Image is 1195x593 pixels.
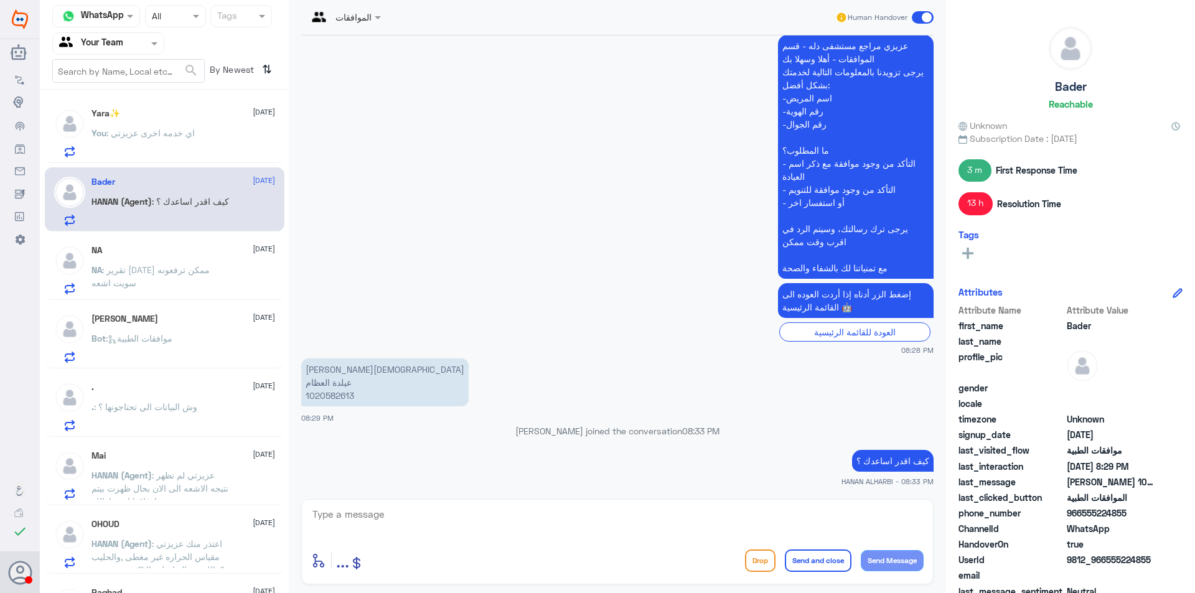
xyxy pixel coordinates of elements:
[184,60,199,81] button: search
[253,106,275,118] span: [DATE]
[1067,304,1157,317] span: Attribute Value
[301,414,334,422] span: 08:29 PM
[1067,397,1157,410] span: null
[958,507,1064,520] span: phone_number
[901,345,934,355] span: 08:28 PM
[841,476,934,487] span: HANAN ALHARBI - 08:33 PM
[54,314,85,345] img: defaultAdmin.png
[745,549,776,572] button: Drop
[958,491,1064,504] span: last_clicked_button
[958,475,1064,488] span: last_message
[59,34,78,53] img: yourTeam.svg
[1067,522,1157,535] span: 2
[958,229,979,240] h6: Tags
[91,451,106,461] h5: Mai
[91,333,106,343] span: Bot
[152,196,229,207] span: : كيف اقدر اساعدك ؟
[91,401,94,412] span: .
[958,132,1183,145] span: Subscription Date : [DATE]
[996,164,1077,177] span: First Response Time
[12,524,27,539] i: check
[958,119,1007,132] span: Unknown
[1055,80,1087,94] h5: Bader
[91,196,152,207] span: HANAN (Agent)
[958,319,1064,332] span: first_name
[54,177,85,208] img: defaultAdmin.png
[958,538,1064,551] span: HandoverOn
[336,546,349,574] button: ...
[253,449,275,460] span: [DATE]
[54,382,85,413] img: defaultAdmin.png
[958,159,991,182] span: 3 m
[184,63,199,78] span: search
[91,314,158,324] h5: Asmaa Alsubaie
[91,470,152,480] span: HANAN (Agent)
[106,128,195,138] span: : اي خدمه اخرى عزيزتي
[91,108,120,119] h5: Yara✨
[253,175,275,186] span: [DATE]
[53,60,204,82] input: Search by Name, Local etc…
[1067,475,1157,488] span: بدر السبيعي عيلدة العظام 1020582613
[54,108,85,139] img: defaultAdmin.png
[1049,27,1092,70] img: defaultAdmin.png
[1067,428,1157,441] span: 2025-10-13T18:03:11.316Z
[958,286,1003,297] h6: Attributes
[91,128,106,138] span: You
[12,9,28,29] img: Widebot Logo
[253,243,275,254] span: [DATE]
[958,444,1064,457] span: last_visited_flow
[1067,413,1157,426] span: Unknown
[958,428,1064,441] span: signup_date
[958,553,1064,566] span: UserId
[1067,538,1157,551] span: true
[958,335,1064,348] span: last_name
[997,197,1061,210] span: Resolution Time
[778,35,934,279] p: 15/10/2025, 8:28 PM
[1067,350,1098,381] img: defaultAdmin.png
[253,380,275,391] span: [DATE]
[848,12,907,23] span: Human Handover
[253,517,275,528] span: [DATE]
[59,7,78,26] img: whatsapp.png
[8,561,32,584] button: Avatar
[1067,319,1157,332] span: Bader
[1067,491,1157,504] span: الموافقات الطبية
[958,460,1064,473] span: last_interaction
[253,312,275,323] span: [DATE]
[54,451,85,482] img: defaultAdmin.png
[1067,569,1157,582] span: null
[301,424,934,437] p: [PERSON_NAME] joined the conversation
[785,549,851,572] button: Send and close
[94,401,197,412] span: : وش البيانات الي تحتاجونها ؟
[91,519,119,530] h5: OHOUD
[958,413,1064,426] span: timezone
[215,9,237,25] div: Tags
[958,304,1064,317] span: Attribute Name
[958,397,1064,410] span: locale
[958,192,993,215] span: 13 h
[861,550,924,571] button: Send Message
[958,522,1064,535] span: ChannelId
[91,538,152,549] span: HANAN (Agent)
[91,470,228,507] span: : عزيزتي لم تظهر نتيجه الاشعه الى الان بحال ظهرت بيتم ارفاقها ان شاءالله
[1067,444,1157,457] span: موافقات الطبية
[1049,98,1093,110] h6: Reachable
[91,245,102,256] h5: NA
[301,358,469,406] p: 15/10/2025, 8:29 PM
[262,59,272,80] i: ⇅
[779,322,930,342] div: العودة للقائمة الرئيسية
[106,333,172,343] span: : موافقات الطبية
[958,569,1064,582] span: email
[91,177,115,187] h5: Bader
[336,549,349,571] span: ...
[1067,507,1157,520] span: 966555224855
[54,519,85,550] img: defaultAdmin.png
[958,350,1064,379] span: profile_pic
[778,283,934,318] p: 15/10/2025, 8:28 PM
[1067,381,1157,395] span: null
[91,264,210,288] span: : تقرير [DATE] ممكن ترفعونه سويت اشعه
[54,245,85,276] img: defaultAdmin.png
[682,426,719,436] span: 08:33 PM
[958,381,1064,395] span: gender
[91,264,102,275] span: NA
